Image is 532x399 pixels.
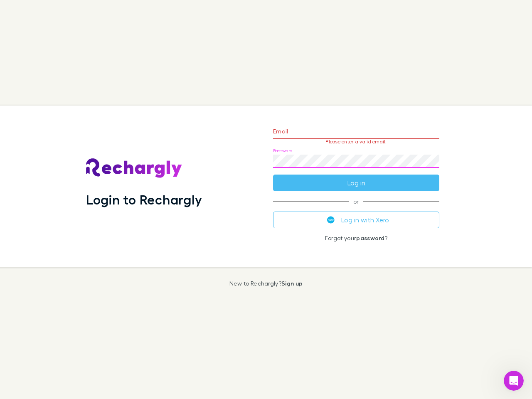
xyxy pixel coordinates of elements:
[273,201,439,202] span: or
[273,212,439,228] button: Log in with Xero
[273,175,439,191] button: Log in
[273,235,439,241] p: Forgot your ?
[281,280,303,287] a: Sign up
[273,139,439,145] p: Please enter a valid email.
[229,280,303,287] p: New to Rechargly?
[86,192,202,207] h1: Login to Rechargly
[504,371,524,391] iframe: Intercom live chat
[273,148,293,154] label: Password
[86,158,182,178] img: Rechargly's Logo
[356,234,384,241] a: password
[327,216,335,224] img: Xero's logo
